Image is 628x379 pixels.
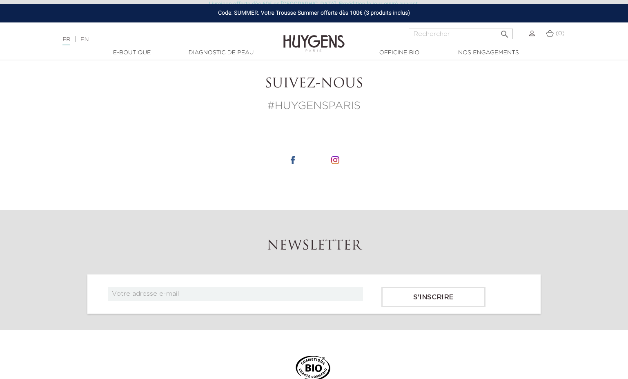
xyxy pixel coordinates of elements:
i:  [500,27,510,37]
input: Votre adresse e-mail [108,287,363,301]
button:  [497,26,512,37]
a: Officine Bio [359,49,440,57]
a: FR [62,37,70,45]
div: | [58,35,256,45]
img: Huygens [283,22,345,53]
span: (0) [556,31,565,36]
a: Nos engagements [448,49,529,57]
input: S'inscrire [381,287,485,307]
input: Rechercher [409,29,513,39]
a: E-Boutique [91,49,173,57]
p: #HUYGENSPARIS [87,98,541,114]
a: Diagnostic de peau [180,49,262,57]
h2: Newsletter [87,239,541,254]
h2: Suivez-nous [87,76,541,92]
a: EN [80,37,89,42]
img: icone facebook [289,156,297,164]
img: icone instagram [331,156,339,164]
